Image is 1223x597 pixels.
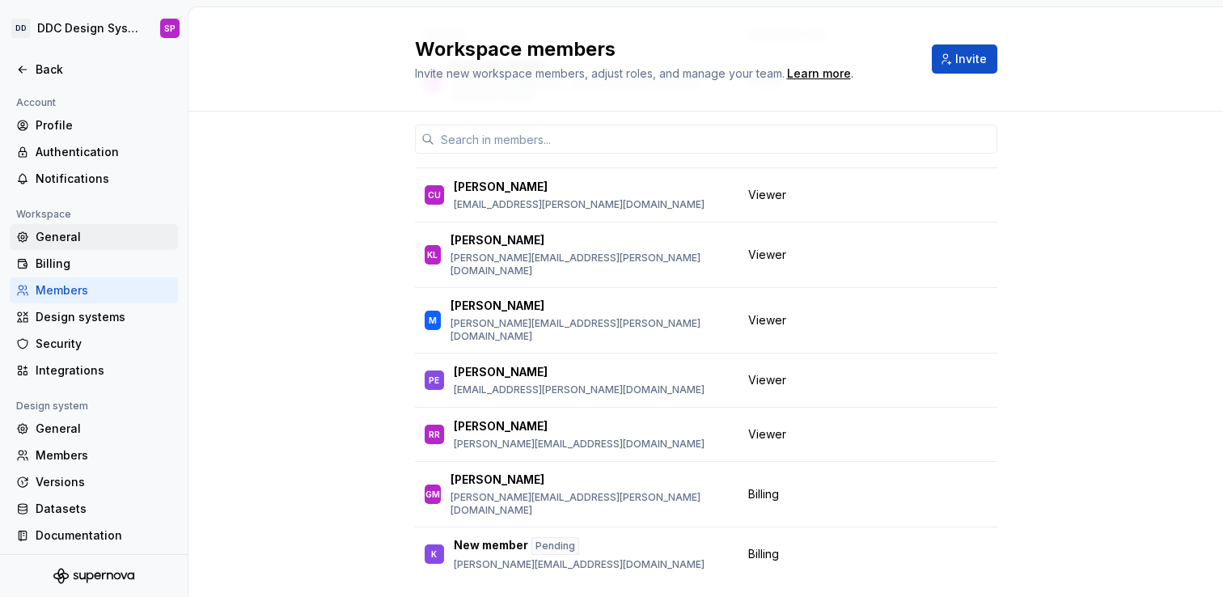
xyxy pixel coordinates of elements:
[427,247,438,263] div: KL
[454,558,705,571] p: [PERSON_NAME][EMAIL_ADDRESS][DOMAIN_NAME]
[932,44,997,74] button: Invite
[11,19,31,38] div: DD
[36,61,171,78] div: Back
[37,20,141,36] div: DDC Design System
[429,426,440,442] div: RR
[748,372,786,388] span: Viewer
[451,252,729,277] p: [PERSON_NAME][EMAIL_ADDRESS][PERSON_NAME][DOMAIN_NAME]
[10,166,178,192] a: Notifications
[10,224,178,250] a: General
[10,496,178,522] a: Datasets
[36,282,171,298] div: Members
[451,472,544,488] p: [PERSON_NAME]
[36,527,171,544] div: Documentation
[36,447,171,464] div: Members
[748,247,786,263] span: Viewer
[454,418,548,434] p: [PERSON_NAME]
[451,232,544,248] p: [PERSON_NAME]
[10,416,178,442] a: General
[36,336,171,352] div: Security
[454,383,705,396] p: [EMAIL_ADDRESS][PERSON_NAME][DOMAIN_NAME]
[3,11,184,46] button: DDDDC Design SystemSP
[10,331,178,357] a: Security
[415,66,785,80] span: Invite new workspace members, adjust roles, and manage your team.
[36,171,171,187] div: Notifications
[10,358,178,383] a: Integrations
[431,546,437,562] div: K
[748,187,786,203] span: Viewer
[454,438,705,451] p: [PERSON_NAME][EMAIL_ADDRESS][DOMAIN_NAME]
[36,362,171,379] div: Integrations
[36,474,171,490] div: Versions
[787,66,851,82] a: Learn more
[748,486,779,502] span: Billing
[10,277,178,303] a: Members
[10,396,95,416] div: Design system
[955,51,987,67] span: Invite
[748,312,786,328] span: Viewer
[428,187,441,203] div: CU
[36,229,171,245] div: General
[531,537,579,555] div: Pending
[164,22,176,35] div: SP
[785,68,853,80] span: .
[36,117,171,133] div: Profile
[748,426,786,442] span: Viewer
[454,364,548,380] p: [PERSON_NAME]
[10,205,78,224] div: Workspace
[415,36,912,62] h2: Workspace members
[36,501,171,517] div: Datasets
[425,486,440,502] div: GM
[429,312,437,328] div: M
[36,256,171,272] div: Billing
[429,372,439,388] div: PE
[10,304,178,330] a: Design systems
[36,421,171,437] div: General
[10,112,178,138] a: Profile
[451,317,729,343] p: [PERSON_NAME][EMAIL_ADDRESS][PERSON_NAME][DOMAIN_NAME]
[10,251,178,277] a: Billing
[10,469,178,495] a: Versions
[10,442,178,468] a: Members
[10,139,178,165] a: Authentication
[434,125,997,154] input: Search in members...
[53,568,134,584] svg: Supernova Logo
[451,491,729,517] p: [PERSON_NAME][EMAIL_ADDRESS][PERSON_NAME][DOMAIN_NAME]
[451,298,544,314] p: [PERSON_NAME]
[10,57,178,83] a: Back
[454,179,548,195] p: [PERSON_NAME]
[748,546,779,562] span: Billing
[36,144,171,160] div: Authentication
[36,309,171,325] div: Design systems
[454,537,528,555] p: New member
[10,523,178,548] a: Documentation
[454,198,705,211] p: [EMAIL_ADDRESS][PERSON_NAME][DOMAIN_NAME]
[10,93,62,112] div: Account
